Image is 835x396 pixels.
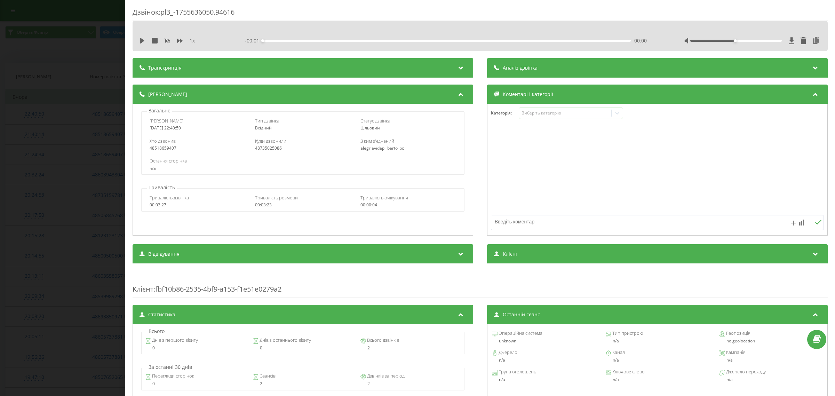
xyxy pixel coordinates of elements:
[151,373,194,380] span: Перегляди сторінок
[492,377,595,382] div: n/a
[253,346,353,350] div: 0
[148,91,187,98] span: [PERSON_NAME]
[255,203,351,207] div: 00:03:23
[606,339,709,343] div: n/a
[503,91,553,98] span: Коментарі і категорії
[503,251,518,258] span: Клієнт
[148,311,175,318] span: Статистика
[133,7,828,21] div: Дзвінок : pl3_-1755636050.94616
[491,111,519,116] h4: Категорія :
[360,346,460,350] div: 2
[360,195,408,201] span: Тривалість очікування
[360,118,390,124] span: Статус дзвінка
[719,358,823,363] div: n/a
[366,373,405,380] span: Дзвінків за період
[147,107,172,114] p: Загальне
[255,118,279,124] span: Тип дзвінка
[150,195,189,201] span: Тривалість дзвінка
[360,146,456,151] div: alegriavidapl_barto_pc
[255,138,286,144] span: Куди дзвонили
[151,337,198,344] span: Днів з першого візиту
[498,349,517,356] span: Джерело
[255,195,298,201] span: Тривалість розмови
[133,284,153,294] span: Клієнт
[492,358,595,363] div: n/a
[147,184,177,191] p: Тривалість
[150,158,187,164] span: Остання сторінка
[611,330,643,337] span: Тип пристрою
[150,138,176,144] span: Хто дзвонив
[255,146,351,151] div: 48735025086
[150,146,245,151] div: 48518659407
[190,37,195,44] span: 1 x
[150,203,245,207] div: 00:03:27
[498,330,542,337] span: Операційна система
[360,381,460,386] div: 2
[150,118,183,124] span: [PERSON_NAME]
[360,203,456,207] div: 00:00:04
[148,251,180,258] span: Відвідування
[147,328,166,335] p: Всього
[522,110,609,116] div: Виберіть категорію
[261,39,264,42] div: Accessibility label
[606,358,709,363] div: n/a
[259,337,311,344] span: Днів з останнього візиту
[606,377,709,382] div: n/a
[634,37,647,44] span: 00:00
[145,381,245,386] div: 0
[734,39,737,42] div: Accessibility label
[725,369,766,375] span: Джерело переходу
[366,337,399,344] span: Всього дзвінків
[133,270,828,298] div: : fbf10b86-2535-4bf9-a153-f1e51e0279a2
[245,37,263,44] span: - 00:01
[148,64,182,71] span: Транскрипція
[145,346,245,350] div: 0
[726,377,823,382] div: n/a
[498,369,536,375] span: Група оголошень
[725,330,750,337] span: Геопозиція
[360,138,394,144] span: З ким з'єднаний
[150,126,245,130] div: [DATE] 22:40:50
[255,125,272,131] span: Вхідний
[259,373,276,380] span: Сеансів
[611,369,645,375] span: Ключове слово
[719,339,823,343] div: no geolocation
[503,64,538,71] span: Аналіз дзвінка
[360,125,380,131] span: Цільовий
[253,381,353,386] div: 2
[611,349,625,356] span: Канал
[503,311,540,318] span: Останній сеанс
[725,349,746,356] span: Кампанія
[492,339,595,343] div: unknown
[150,166,456,171] div: n/a
[147,364,194,371] p: За останні 30 днів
